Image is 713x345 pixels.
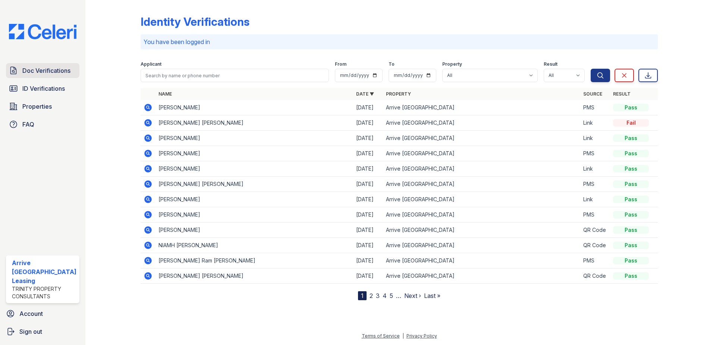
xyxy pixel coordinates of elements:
td: Arrive [GEOGRAPHIC_DATA] [383,131,581,146]
a: Date ▼ [356,91,374,97]
a: Properties [6,99,79,114]
td: [DATE] [353,223,383,238]
img: CE_Logo_Blue-a8612792a0a2168367f1c8372b55b34899dd931a85d93a1a3d3e32e68fde9ad4.png [3,24,82,39]
label: Applicant [141,61,161,67]
td: PMS [580,207,610,223]
div: Pass [613,196,649,203]
span: Account [19,309,43,318]
label: To [389,61,395,67]
td: [PERSON_NAME] [156,131,353,146]
a: Property [386,91,411,97]
td: [PERSON_NAME] [PERSON_NAME] [156,177,353,192]
td: Link [580,192,610,207]
td: [PERSON_NAME] [156,146,353,161]
td: QR Code [580,223,610,238]
span: … [396,291,401,300]
div: | [402,333,404,339]
td: Arrive [GEOGRAPHIC_DATA] [383,253,581,268]
a: Name [158,91,172,97]
div: 1 [358,291,367,300]
div: Arrive [GEOGRAPHIC_DATA] Leasing [12,258,76,285]
td: [PERSON_NAME] [156,192,353,207]
a: 2 [370,292,373,299]
td: Arrive [GEOGRAPHIC_DATA] [383,192,581,207]
td: PMS [580,253,610,268]
div: Trinity Property Consultants [12,285,76,300]
label: Result [544,61,557,67]
td: [DATE] [353,115,383,131]
td: [DATE] [353,131,383,146]
span: Doc Verifications [22,66,70,75]
span: FAQ [22,120,34,129]
td: [DATE] [353,146,383,161]
td: [PERSON_NAME] [PERSON_NAME] [156,115,353,131]
div: Pass [613,211,649,218]
td: PMS [580,177,610,192]
td: [PERSON_NAME] [156,207,353,223]
td: Arrive [GEOGRAPHIC_DATA] [383,100,581,115]
a: Source [583,91,602,97]
span: ID Verifications [22,84,65,93]
td: [DATE] [353,268,383,284]
td: Arrive [GEOGRAPHIC_DATA] [383,238,581,253]
td: Link [580,161,610,177]
span: Properties [22,102,52,111]
a: 3 [376,292,380,299]
td: [DATE] [353,177,383,192]
td: Link [580,131,610,146]
label: From [335,61,346,67]
div: Pass [613,180,649,188]
td: [DATE] [353,238,383,253]
a: Sign out [3,324,82,339]
td: QR Code [580,268,610,284]
a: Result [613,91,631,97]
label: Property [442,61,462,67]
p: You have been logged in [144,37,655,46]
td: [PERSON_NAME] [156,223,353,238]
div: Pass [613,257,649,264]
td: PMS [580,146,610,161]
td: [DATE] [353,253,383,268]
div: Pass [613,226,649,234]
td: Arrive [GEOGRAPHIC_DATA] [383,268,581,284]
td: [DATE] [353,192,383,207]
td: Arrive [GEOGRAPHIC_DATA] [383,177,581,192]
td: [DATE] [353,207,383,223]
input: Search by name or phone number [141,69,329,82]
div: Pass [613,272,649,280]
td: NIAMH [PERSON_NAME] [156,238,353,253]
a: FAQ [6,117,79,132]
span: Sign out [19,327,42,336]
a: Doc Verifications [6,63,79,78]
td: [DATE] [353,100,383,115]
div: Pass [613,242,649,249]
td: [PERSON_NAME] [156,161,353,177]
td: Link [580,115,610,131]
div: Pass [613,104,649,111]
td: Arrive [GEOGRAPHIC_DATA] [383,146,581,161]
div: Fail [613,119,649,127]
a: Next › [404,292,421,299]
td: [PERSON_NAME] [156,100,353,115]
td: QR Code [580,238,610,253]
div: Pass [613,165,649,172]
td: Arrive [GEOGRAPHIC_DATA] [383,115,581,131]
div: Pass [613,150,649,157]
td: [DATE] [353,161,383,177]
td: Arrive [GEOGRAPHIC_DATA] [383,223,581,238]
a: 5 [390,292,393,299]
td: [PERSON_NAME] [PERSON_NAME] [156,268,353,284]
a: ID Verifications [6,81,79,96]
div: Pass [613,134,649,142]
div: Identity Verifications [141,15,249,28]
a: 4 [383,292,387,299]
a: Privacy Policy [406,333,437,339]
td: PMS [580,100,610,115]
td: Arrive [GEOGRAPHIC_DATA] [383,207,581,223]
a: Account [3,306,82,321]
a: Last » [424,292,440,299]
td: [PERSON_NAME] Ram [PERSON_NAME] [156,253,353,268]
td: Arrive [GEOGRAPHIC_DATA] [383,161,581,177]
a: Terms of Service [362,333,400,339]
